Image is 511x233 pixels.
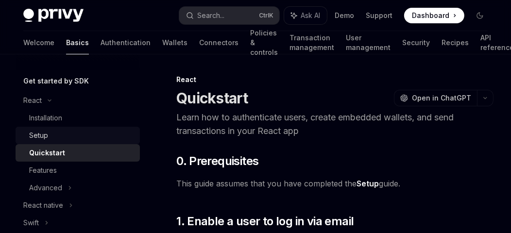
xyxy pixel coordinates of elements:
a: Welcome [23,31,54,54]
span: Dashboard [412,11,449,20]
div: React native [23,200,63,211]
button: Ask AI [284,7,327,24]
span: This guide assumes that you have completed the guide. [176,177,494,190]
a: Basics [66,31,89,54]
img: dark logo [23,9,84,22]
div: React [176,75,494,84]
div: React [23,95,42,106]
div: Swift [23,217,39,229]
a: Security [402,31,430,54]
h5: Get started by SDK [23,75,89,87]
a: Setup [16,127,140,144]
a: Connectors [199,31,238,54]
div: Features [29,165,57,176]
button: Toggle dark mode [472,8,488,23]
a: Installation [16,109,140,127]
a: Support [366,11,392,20]
a: User management [346,31,391,54]
button: Search...CtrlK [179,7,280,24]
a: Authentication [101,31,151,54]
div: Search... [198,10,225,21]
div: Quickstart [29,147,65,159]
span: Ask AI [301,11,320,20]
p: Learn how to authenticate users, create embedded wallets, and send transactions in your React app [176,111,494,138]
span: 1. Enable a user to log in via email [176,214,354,229]
span: Ctrl K [259,12,273,19]
a: Wallets [162,31,187,54]
div: Advanced [29,182,62,194]
span: Open in ChatGPT [412,93,471,103]
div: Installation [29,112,62,124]
a: Dashboard [404,8,464,23]
a: Quickstart [16,144,140,162]
a: Demo [335,11,354,20]
a: Policies & controls [250,31,278,54]
button: Open in ChatGPT [394,90,477,106]
span: 0. Prerequisites [176,153,258,169]
a: Setup [357,179,379,189]
a: Features [16,162,140,179]
a: Transaction management [290,31,334,54]
a: Recipes [442,31,469,54]
h1: Quickstart [176,89,248,107]
div: Setup [29,130,48,141]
